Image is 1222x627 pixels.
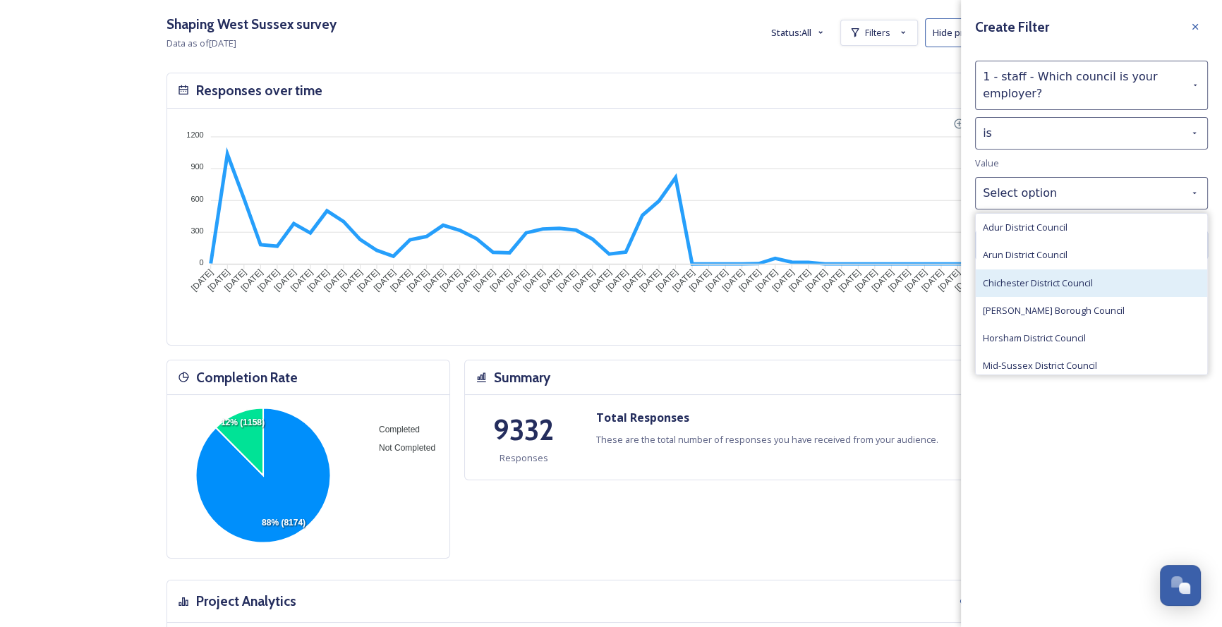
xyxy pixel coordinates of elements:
[936,267,962,293] tspan: [DATE]
[555,267,581,293] tspan: [DATE]
[189,267,215,293] tspan: [DATE]
[455,267,481,293] tspan: [DATE]
[355,267,381,293] tspan: [DATE]
[255,267,282,293] tspan: [DATE]
[1160,565,1201,606] button: Open Chat
[222,267,248,293] tspan: [DATE]
[870,267,896,293] tspan: [DATE]
[200,257,204,266] tspan: 0
[405,267,431,293] tspan: [DATE]
[983,248,1067,262] span: Arun District Council
[820,267,846,293] tspan: [DATE]
[754,267,780,293] tspan: [DATE]
[919,267,945,293] tspan: [DATE]
[368,425,420,434] span: Completed
[339,267,365,293] tspan: [DATE]
[504,267,531,293] tspan: [DATE]
[596,433,938,446] span: These are the total number of responses you have received from your audience.
[865,26,890,39] span: Filters
[372,267,398,293] tspan: [DATE]
[272,267,298,293] tspan: [DATE]
[571,267,597,293] tspan: [DATE]
[196,591,296,611] h3: Project Analytics
[687,267,713,293] tspan: [DATE]
[190,226,203,234] tspan: 300
[596,410,689,425] strong: Total Responses
[637,267,663,293] tspan: [DATE]
[196,367,298,388] h3: Completion Rate
[886,267,912,293] tspan: [DATE]
[953,118,963,128] div: Zoom In
[322,267,348,293] tspan: [DATE]
[764,19,833,47] button: Status:All
[368,443,435,453] span: Not Completed
[421,267,447,293] tspan: [DATE]
[903,267,929,293] tspan: [DATE]
[538,267,564,293] tspan: [DATE]
[975,61,1208,110] div: 1 - staff - Which council is your employer?
[983,304,1125,317] span: [PERSON_NAME] Borough Council
[925,18,1023,47] button: Hide printable view
[167,37,236,49] span: Data as of [DATE]
[521,267,548,293] tspan: [DATE]
[983,359,1097,372] span: Mid-Sussex District Council
[305,267,332,293] tspan: [DATE]
[167,14,337,35] h3: Shaping West Sussex survey
[975,117,1208,150] div: is
[853,267,879,293] tspan: [DATE]
[737,267,763,293] tspan: [DATE]
[770,267,797,293] tspan: [DATE]
[289,267,315,293] tspan: [DATE]
[494,367,550,388] h3: Summary
[206,267,232,293] tspan: [DATE]
[500,451,548,465] span: Responses
[804,267,830,293] tspan: [DATE]
[975,177,1208,209] div: Select option
[837,267,863,293] tspan: [DATE]
[975,157,999,170] span: Value
[239,267,265,293] tspan: [DATE]
[438,267,464,293] tspan: [DATE]
[588,267,614,293] tspan: [DATE]
[493,409,554,451] h1: 9332
[787,267,813,293] tspan: [DATE]
[670,267,696,293] tspan: [DATE]
[488,267,514,293] tspan: [DATE]
[604,267,630,293] tspan: [DATE]
[471,267,497,293] tspan: [DATE]
[703,267,730,293] tspan: [DATE]
[983,221,1067,234] span: Adur District Council
[196,80,322,101] h3: Responses over time
[720,267,746,293] tspan: [DATE]
[186,130,203,139] tspan: 1200
[190,194,203,202] tspan: 600
[621,267,647,293] tspan: [DATE]
[388,267,414,293] tspan: [DATE]
[190,162,203,171] tspan: 900
[975,17,1049,37] h3: Create Filter
[983,331,1086,345] span: Horsham District Council
[983,276,1093,290] span: Chichester District Council
[654,267,680,293] tspan: [DATE]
